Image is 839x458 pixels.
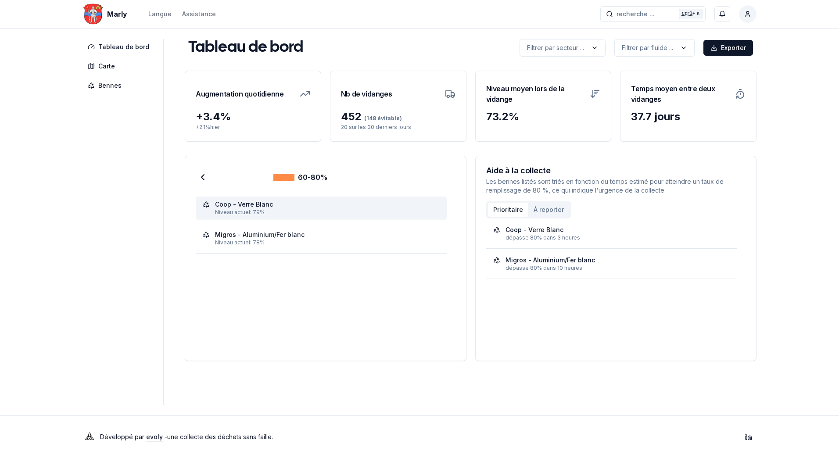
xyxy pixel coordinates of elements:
a: Coop - Verre BlancNiveau actuel: 79% [203,200,440,216]
div: Langue [148,10,172,18]
div: 452 [341,110,455,124]
span: Marly [107,9,127,19]
p: Les bennes listés sont triés en fonction du temps estimé pour atteindre un taux de remplissage de... [486,177,746,195]
a: Tableau de bord [82,39,158,55]
span: recherche ... [617,10,655,18]
button: label [614,39,695,57]
div: Coop - Verre Blanc [215,200,273,209]
span: Bennes [98,81,122,90]
a: Carte [82,58,158,74]
a: Migros - Aluminium/Fer blancNiveau actuel: 78% [203,230,440,246]
button: recherche ...Ctrl+K [600,6,706,22]
img: Marly Logo [82,4,104,25]
a: Bennes [82,78,158,93]
button: À reporter [528,203,569,217]
h3: Niveau moyen lors de la vidange [486,82,585,106]
div: 60-80% [273,172,328,182]
div: 37.7 jours [631,110,746,124]
div: Migros - Aluminium/Fer blanc [506,256,595,265]
a: Migros - Aluminium/Fer blancdépasse 80% dans 10 heures [493,256,730,272]
div: Niveau actuel: 79% [215,209,440,216]
div: Coop - Verre Blanc [506,225,563,234]
p: + 2.1 % hier [196,124,310,131]
p: Filtrer par fluide ... [622,43,673,52]
div: 73.2 % [486,110,601,124]
div: dépasse 80% dans 10 heures [506,265,730,272]
h3: Nb de vidanges [341,82,392,106]
h3: Aide à la collecte [486,167,746,175]
button: label [520,39,606,57]
p: 20 sur les 30 derniers jours [341,124,455,131]
span: Tableau de bord [98,43,149,51]
button: Prioritaire [488,203,528,217]
div: Niveau actuel: 78% [215,239,440,246]
span: (148 évitable) [362,115,402,122]
a: Marly [82,9,131,19]
span: Carte [98,62,115,71]
a: Coop - Verre Blancdépasse 80% dans 3 heures [493,225,730,241]
p: Filtrer par secteur ... [527,43,584,52]
a: evoly [146,433,163,440]
div: dépasse 80% dans 3 heures [506,234,730,241]
a: Assistance [182,9,216,19]
img: Evoly Logo [82,430,97,444]
h3: Temps moyen entre deux vidanges [631,82,730,106]
div: Migros - Aluminium/Fer blanc [215,230,305,239]
button: Exporter [703,40,753,56]
h1: Tableau de bord [188,39,303,57]
p: Développé par - une collecte des déchets sans faille . [100,431,273,443]
h3: Augmentation quotidienne [196,82,283,106]
div: + 3.4 % [196,110,310,124]
button: Langue [148,9,172,19]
